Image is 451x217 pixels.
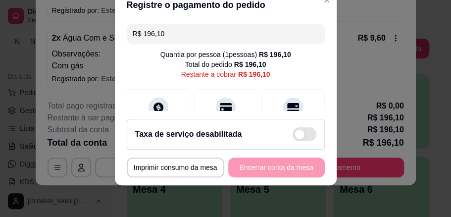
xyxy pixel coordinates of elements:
div: R$ 196,10 [234,59,266,69]
div: Restante a cobrar [181,69,270,79]
div: Quantia por pessoa ( 1 pessoas) [160,50,291,59]
h2: Taxa de serviço desabilitada [135,128,242,140]
div: R$ 196,10 [238,69,270,79]
input: Ex.: hambúrguer de cordeiro [133,24,319,44]
button: Imprimir consumo da mesa [127,158,224,177]
div: R$ 196,10 [259,50,291,59]
div: Total do pedido [185,59,266,69]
